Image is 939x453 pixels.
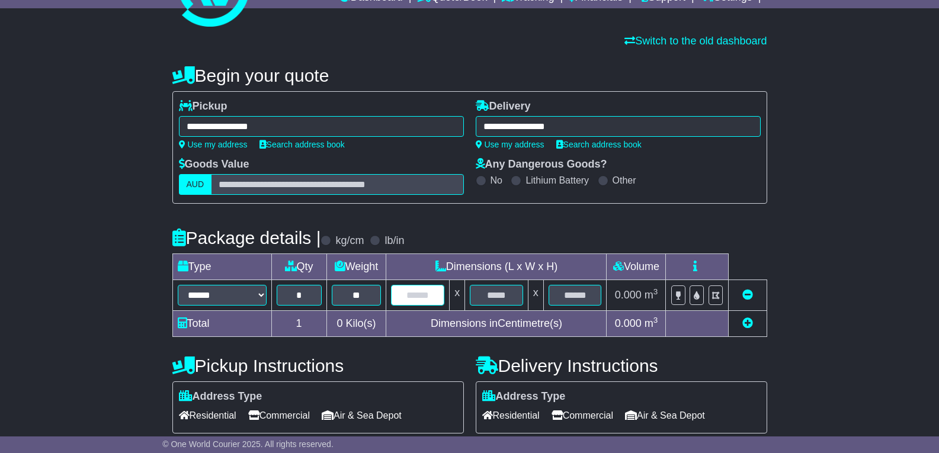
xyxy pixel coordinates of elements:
[271,311,326,337] td: 1
[179,100,227,113] label: Pickup
[162,439,334,449] span: © One World Courier 2025. All rights reserved.
[386,311,607,337] td: Dimensions in Centimetre(s)
[653,287,658,296] sup: 3
[653,316,658,325] sup: 3
[645,289,658,301] span: m
[476,158,607,171] label: Any Dangerous Goods?
[335,234,364,248] label: kg/cm
[386,254,607,280] td: Dimensions (L x W x H)
[607,254,666,280] td: Volume
[326,311,386,337] td: Kilo(s)
[179,174,212,195] label: AUD
[384,234,404,248] label: lb/in
[615,317,642,329] span: 0.000
[179,390,262,403] label: Address Type
[179,158,249,171] label: Goods Value
[624,35,767,47] a: Switch to the old dashboard
[552,406,613,425] span: Commercial
[645,317,658,329] span: m
[326,254,386,280] td: Weight
[172,356,464,375] h4: Pickup Instructions
[172,311,271,337] td: Total
[525,175,589,186] label: Lithium Battery
[322,406,402,425] span: Air & Sea Depot
[742,317,753,329] a: Add new item
[625,406,705,425] span: Air & Sea Depot
[476,100,531,113] label: Delivery
[491,175,502,186] label: No
[613,175,636,186] label: Other
[271,254,326,280] td: Qty
[172,66,767,85] h4: Begin your quote
[615,289,642,301] span: 0.000
[179,406,236,425] span: Residential
[259,140,345,149] a: Search address book
[248,406,310,425] span: Commercial
[556,140,642,149] a: Search address book
[172,228,321,248] h4: Package details |
[528,280,543,311] td: x
[742,289,753,301] a: Remove this item
[336,317,342,329] span: 0
[482,390,566,403] label: Address Type
[476,356,767,375] h4: Delivery Instructions
[179,140,248,149] a: Use my address
[476,140,544,149] a: Use my address
[172,254,271,280] td: Type
[450,280,465,311] td: x
[482,406,540,425] span: Residential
